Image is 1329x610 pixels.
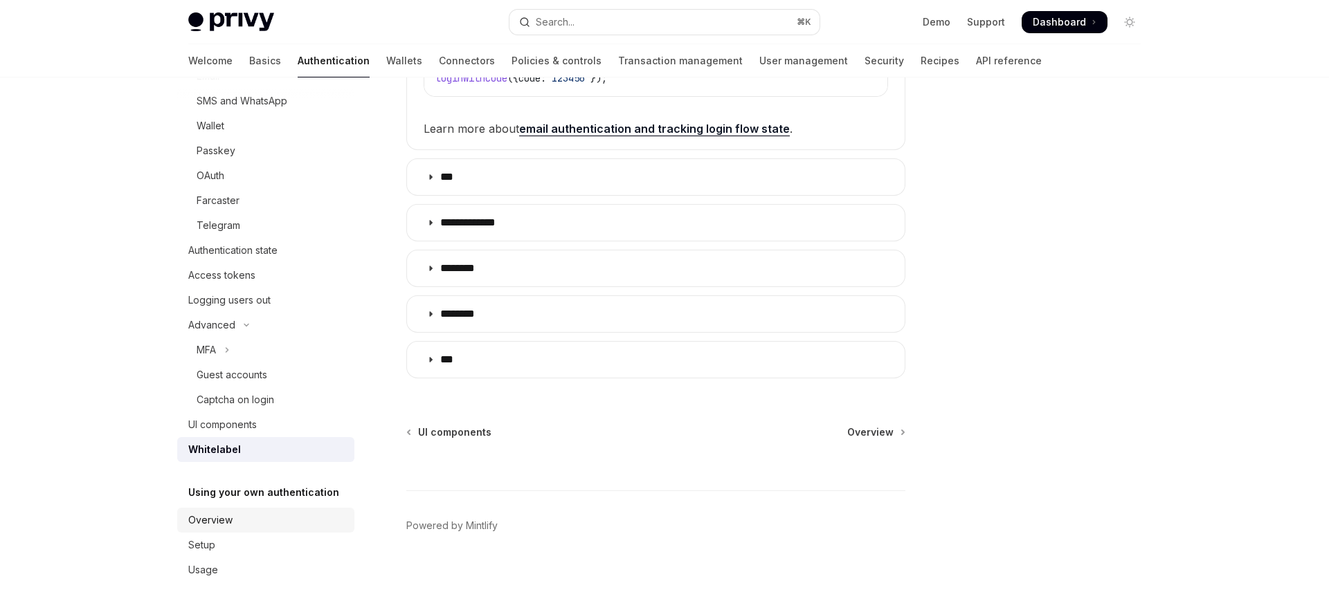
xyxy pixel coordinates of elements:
[406,519,498,533] a: Powered by Mintlify
[197,93,287,109] div: SMS and WhatsApp
[797,17,811,28] span: ⌘ K
[512,44,602,77] a: Policies & controls
[424,119,888,138] span: Learn more about .
[197,118,224,134] div: Wallet
[188,292,271,308] div: Logging users out
[188,484,339,501] h5: Using your own authentication
[197,367,267,383] div: Guest accounts
[923,15,950,29] a: Demo
[177,163,354,188] a: OAuth
[177,288,354,313] a: Logging users out
[188,12,274,32] img: light logo
[177,533,354,557] a: Setup
[197,342,216,358] div: MFA
[177,412,354,437] a: UI components
[536,14,575,30] div: Search...
[188,441,241,458] div: Whitelabel
[590,72,607,84] span: });
[177,263,354,288] a: Access tokens
[546,72,590,84] span: '123456'
[197,192,239,209] div: Farcaster
[177,338,354,362] button: Toggle MFA section
[435,72,507,84] span: loginWithCode
[188,416,257,433] div: UI components
[519,122,790,136] a: email authentication and tracking login flow state
[976,44,1042,77] a: API reference
[177,138,354,163] a: Passkey
[759,44,848,77] a: User management
[507,72,518,84] span: ({
[865,44,904,77] a: Security
[177,188,354,213] a: Farcaster
[518,72,546,84] span: code:
[1022,11,1107,33] a: Dashboard
[177,238,354,263] a: Authentication state
[188,512,233,528] div: Overview
[921,44,959,77] a: Recipes
[197,142,235,159] div: Passkey
[418,425,491,439] span: UI components
[188,242,278,259] div: Authentication state
[188,267,255,284] div: Access tokens
[197,391,274,408] div: Captcha on login
[509,10,820,35] button: Open search
[197,167,224,184] div: OAuth
[177,508,354,533] a: Overview
[249,44,281,77] a: Basics
[188,317,235,333] div: Advanced
[1033,15,1086,29] span: Dashboard
[386,44,422,77] a: Wallets
[197,217,240,234] div: Telegram
[188,562,218,578] div: Usage
[177,89,354,113] a: SMS and WhatsApp
[177,213,354,238] a: Telegram
[177,557,354,582] a: Usage
[298,44,370,77] a: Authentication
[618,44,743,77] a: Transaction management
[177,437,354,462] a: Whitelabel
[177,113,354,138] a: Wallet
[177,362,354,387] a: Guest accounts
[408,425,491,439] a: UI components
[439,44,495,77] a: Connectors
[188,44,233,77] a: Welcome
[188,537,215,553] div: Setup
[1119,11,1141,33] button: Toggle dark mode
[177,387,354,412] a: Captcha on login
[177,313,354,338] button: Toggle Advanced section
[847,425,904,439] a: Overview
[967,15,1005,29] a: Support
[847,425,894,439] span: Overview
